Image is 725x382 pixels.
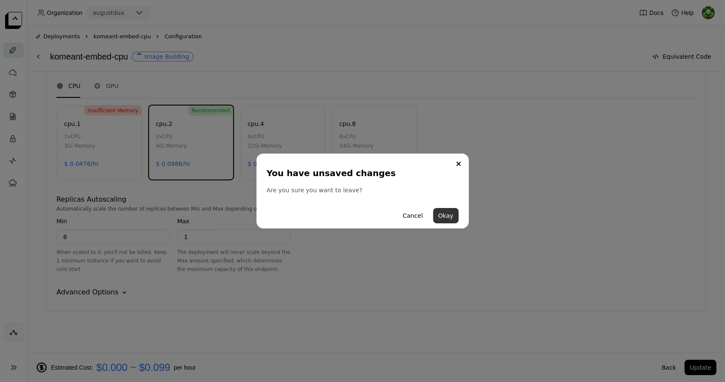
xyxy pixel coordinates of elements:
[267,167,455,179] div: You have unsaved changes
[267,186,459,194] div: Are you sure you want to leave?
[433,208,459,223] button: Okay
[398,208,428,223] button: Cancel
[454,159,464,169] button: Close
[257,154,469,228] div: dialog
